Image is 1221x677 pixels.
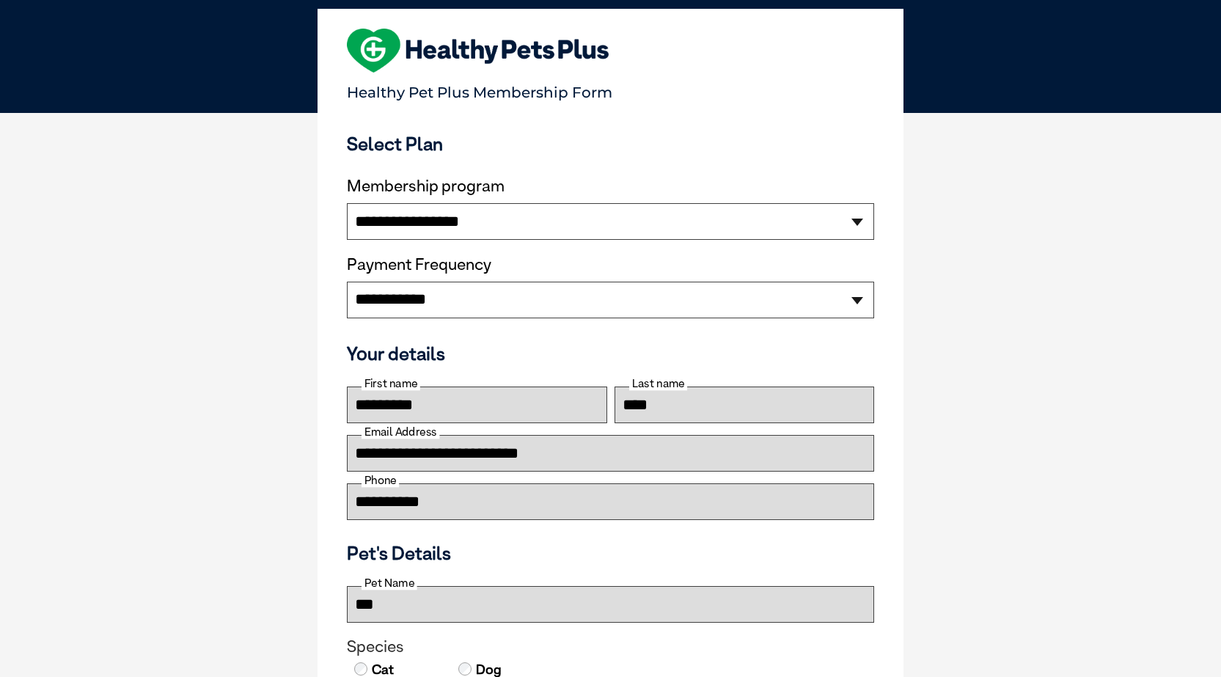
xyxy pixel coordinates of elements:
label: Email Address [362,425,439,439]
label: Phone [362,474,399,487]
h3: Select Plan [347,133,874,155]
label: Membership program [347,177,874,196]
label: Payment Frequency [347,255,491,274]
label: Last name [629,377,687,390]
label: First name [362,377,420,390]
p: Healthy Pet Plus Membership Form [347,77,874,101]
legend: Species [347,637,874,656]
h3: Your details [347,343,874,365]
h3: Pet's Details [341,542,880,564]
img: heart-shape-hpp-logo-large.png [347,29,609,73]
